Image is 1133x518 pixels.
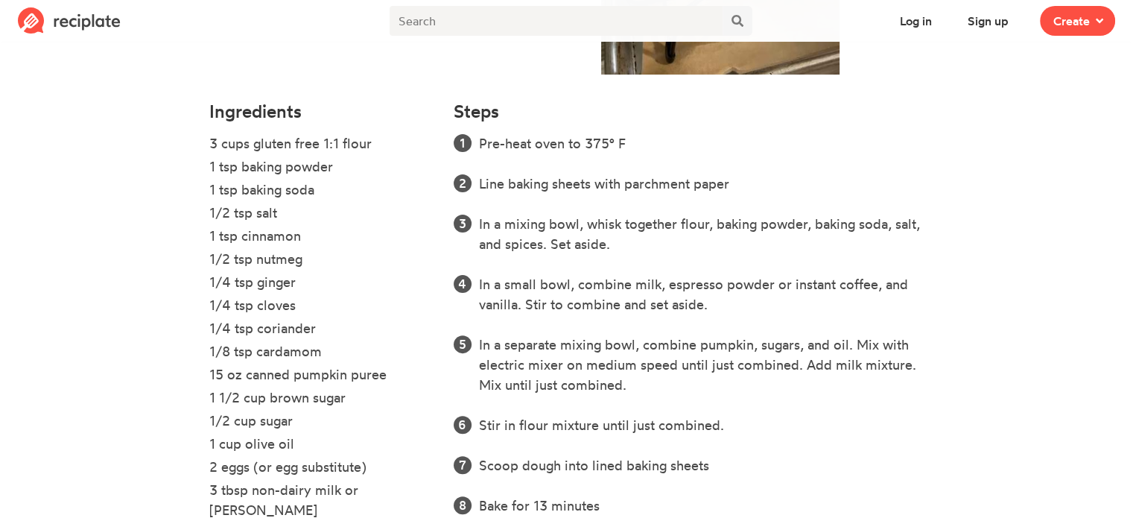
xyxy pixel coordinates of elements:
[209,180,436,203] li: 1 tsp baking soda
[954,6,1022,36] button: Sign up
[479,415,924,435] li: Stir in flour mixture until just combined.
[479,174,924,194] li: Line baking sheets with parchment paper
[209,226,436,249] li: 1 tsp cinnamon
[209,295,436,318] li: 1/4 tsp cloves
[209,434,436,457] li: 1 cup olive oil
[479,274,924,315] li: In a small bowl, combine milk, espresso powder or instant coffee, and vanilla. Stir to combine an...
[1053,12,1090,30] span: Create
[209,341,436,364] li: 1/8 tsp cardamom
[209,249,436,272] li: 1/2 tsp nutmeg
[209,157,436,180] li: 1 tsp baking powder
[209,388,436,411] li: 1 1/2 cup brown sugar
[18,7,121,34] img: Reciplate
[209,133,436,157] li: 3 cups gluten free 1:1 flour
[390,6,723,36] input: Search
[209,364,436,388] li: 15 oz canned pumpkin puree
[209,411,436,434] li: 1/2 cup sugar
[479,133,924,154] li: Pre-heat oven to 375° F
[479,496,924,516] li: Bake for 13 minutes
[209,457,436,480] li: 2 eggs (or egg substitute)
[209,272,436,295] li: 1/4 tsp ginger
[479,214,924,254] li: In a mixing bowl, whisk together flour, baking powder, baking soda, salt, and spices. Set aside.
[886,6,945,36] button: Log in
[479,335,924,395] li: In a separate mixing bowl, combine pumpkin, sugars, and oil. Mix with electric mixer on medium sp...
[209,101,436,121] h4: Ingredients
[479,455,924,476] li: Scoop dough into lined baking sheets
[453,101,498,121] h4: Steps
[209,203,436,226] li: 1/2 tsp salt
[1040,6,1115,36] button: Create
[209,318,436,341] li: 1/4 tsp coriander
